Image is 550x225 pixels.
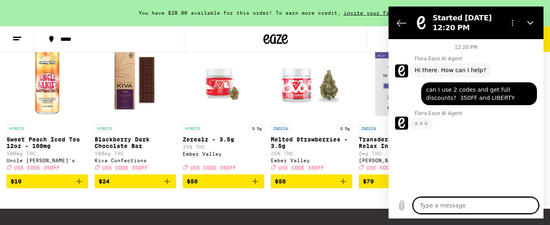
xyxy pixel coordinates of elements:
span: $24 [99,178,110,185]
div: Uncle [PERSON_NAME]'s [7,158,88,163]
p: 100mg THC [95,151,176,156]
div: Kiva Confections [95,158,176,163]
img: Kiva Confections - Blackberry Dark Chocolate Bar [95,39,176,121]
button: Add to bag [359,174,440,188]
a: Open page for Sweet Peach Iced Tea 12oz - 100mg from Uncle Arnie's [7,39,88,174]
p: Melted Strawberries - 3.5g [271,136,352,149]
span: USE CODE 35OFF [102,165,148,170]
span: USE CODE 35OFF [14,165,60,170]
span: USE CODE 35OFF [367,165,412,170]
span: $50 [187,178,198,185]
button: Add to bag [95,174,176,188]
p: HYBRID [95,125,114,132]
p: Sweet Peach Iced Tea 12oz - 100mg [7,136,88,149]
img: Mary's Medicinals - Transdermal Patch - Relax Indica 10-Pack - 200mg [359,39,440,121]
p: 25% THC [271,151,352,156]
a: Open page for Melted Strawberries - 3.5g from Ember Valley [271,39,352,174]
img: Ember Valley - Melted Strawberries - 3.5g [271,39,352,121]
p: 3.5g [338,125,352,132]
img: Ember Valley - Zerealz - 3.5g [183,39,264,121]
p: INDICA [359,125,378,132]
p: 2mg THC [359,151,440,156]
p: HYBRID [7,125,26,132]
div: [PERSON_NAME]'s Medicinals [359,158,440,163]
p: Blackberry Dark Chocolate Bar [95,136,176,149]
a: Open page for Zerealz - 3.5g from Ember Valley [183,39,264,174]
p: HYBRID [183,125,202,132]
a: Open page for Transdermal Patch - Relax Indica 10-Pack - 200mg from Mary's Medicinals [359,39,440,174]
span: You have $20.00 available for this order! To earn more credit, [139,10,341,15]
p: INDICA [271,125,290,132]
img: Uncle Arnie's - Sweet Peach Iced Tea 12oz - 100mg [7,39,88,121]
p: 3.5g [250,125,264,132]
button: Add to bag [271,174,352,188]
span: $50 [275,178,286,185]
span: USE CODE 35OFF [190,165,236,170]
button: Add to bag [7,174,88,188]
iframe: Messaging window [389,7,543,218]
span: invite your friends. [341,10,412,15]
p: Zerealz - 3.5g [183,136,264,143]
p: Transdermal Patch - Relax Indica 10-Pack - 200mg [359,136,440,149]
span: $10 [11,178,22,185]
span: USE CODE 35OFF [278,165,324,170]
div: Ember Valley [183,151,264,157]
p: 25% THC [183,144,264,150]
a: Open page for Blackberry Dark Chocolate Bar from Kiva Confections [95,39,176,174]
span: $70 [363,178,374,185]
p: 100mg THC [7,151,88,156]
div: Ember Valley [271,158,352,163]
button: Add to bag [183,174,264,188]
